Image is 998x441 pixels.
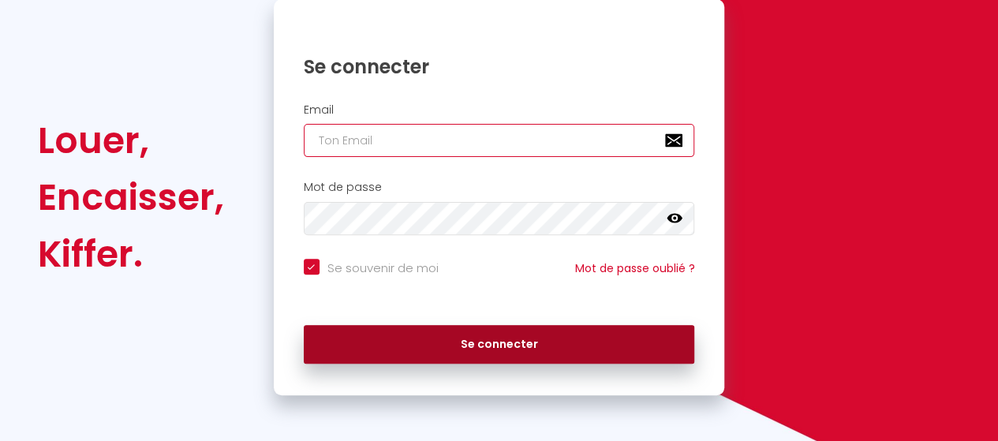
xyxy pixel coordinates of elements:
[304,325,695,364] button: Se connecter
[38,169,224,226] div: Encaisser,
[574,260,694,276] a: Mot de passe oublié ?
[304,103,695,117] h2: Email
[38,226,224,282] div: Kiffer.
[304,181,695,194] h2: Mot de passe
[38,112,224,169] div: Louer,
[304,124,695,157] input: Ton Email
[304,54,695,79] h1: Se connecter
